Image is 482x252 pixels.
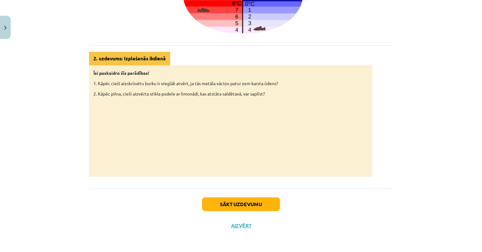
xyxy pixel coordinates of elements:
strong: 2. uzdevums: Izplešanās ikdienā [93,55,166,62]
img: icon-close-lesson-0947bae3869378f0d4975bcd49f059093ad1ed9edebbc8119c70593378902aed.svg [4,26,7,30]
iframe: 2. uzdevums [93,101,368,167]
strong: Īsi paskaidro šīs parādības! [93,70,149,76]
p: 1. Kāpēc cieši aizskrūvētu burku ir vieglāk atvērt, ja tās metāla vāciņu patur zem karsta ūdens? [93,80,368,87]
button: Sākt uzdevumu [202,197,280,211]
p: 2. Kāpēc pilna, cieši aizvērta stikla pudele ar limonādi, kas atstāta saldētavā, var saplīst? [93,90,368,97]
button: Aizvērt [229,222,253,229]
